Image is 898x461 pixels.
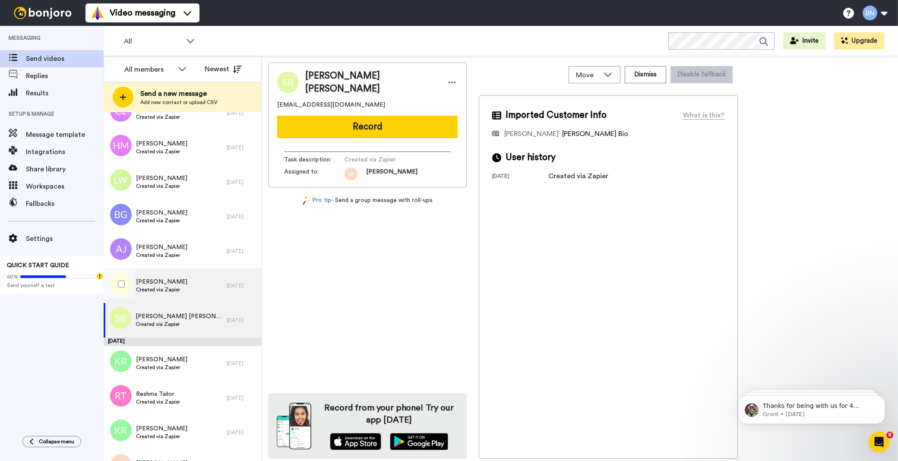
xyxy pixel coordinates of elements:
div: [DATE] [227,248,257,255]
div: [DATE] [227,395,257,401]
div: Created via Zapier [548,171,608,181]
span: Created via Zapier [136,252,187,259]
span: Settings [26,234,104,244]
img: lw.png [110,169,132,191]
img: hm.png [110,135,132,156]
span: Integrations [26,147,104,157]
span: [PERSON_NAME] Bio [562,130,628,137]
div: [DATE] [104,338,261,346]
span: Results [26,88,104,98]
span: Move [576,70,599,80]
span: [PERSON_NAME] [136,139,187,148]
span: All [124,36,182,47]
img: playstore [390,433,448,450]
button: Collapse menu [22,436,81,447]
a: Pro tip [303,196,331,205]
div: [DATE] [227,429,257,436]
img: rt.png [110,385,132,407]
span: Add new contact or upload CSV [140,99,218,106]
div: - Send a group message with roll-ups [268,196,467,205]
div: [PERSON_NAME] [504,129,559,139]
span: Imported Customer Info [506,109,607,122]
span: Fallbacks [26,199,104,209]
span: [PERSON_NAME] [136,355,187,364]
span: Workspaces [26,181,104,192]
span: [PERSON_NAME] [PERSON_NAME] [305,69,438,95]
div: Tooltip anchor [96,272,104,280]
span: Created via Zapier [345,155,427,164]
div: [DATE] [227,282,257,289]
span: User history [506,151,556,164]
div: [DATE] [227,213,257,220]
span: Collapse menu [39,438,74,445]
span: Assigned to: [284,167,345,180]
img: bg.png [110,204,132,225]
img: download [277,403,311,449]
img: bj-logo-header-white.svg [10,7,75,19]
span: [PERSON_NAME] [136,243,187,252]
span: [PERSON_NAME] [136,424,187,433]
img: magic-wand.svg [303,196,310,205]
span: Created via Zapier [136,433,187,440]
span: QUICK START GUIDE [7,262,69,268]
button: Disable fallback [670,66,733,83]
span: Replies [26,71,104,81]
span: Task description : [284,155,345,164]
div: [DATE] [227,317,257,324]
img: kr.png [110,350,132,372]
span: Created via Zapier [136,148,187,155]
span: [EMAIL_ADDRESS][DOMAIN_NAME] [277,101,385,109]
span: [PERSON_NAME] [136,278,187,286]
div: [DATE] [227,144,257,151]
span: Send yourself a test [7,282,97,289]
img: sf.png [345,167,357,180]
span: Video messaging [110,7,175,19]
button: Upgrade [834,32,884,50]
img: sb.png [110,307,131,329]
img: Image of Sam Brian [277,72,299,93]
div: [DATE] [227,179,257,186]
span: Created via Zapier [136,398,180,405]
div: [DATE] [492,173,548,181]
span: [PERSON_NAME] [PERSON_NAME] [136,312,222,321]
button: Invite [783,32,825,50]
span: Created via Zapier [136,217,187,224]
div: [DATE] [227,360,257,367]
div: What is this? [683,110,724,120]
button: Dismiss [625,66,666,83]
img: vm-color.svg [91,6,104,20]
span: Send videos [26,54,104,64]
img: appstore [330,433,381,450]
span: [PERSON_NAME] [136,174,187,183]
span: [PERSON_NAME] [366,167,417,180]
iframe: Intercom live chat [869,432,889,452]
span: Created via Zapier [136,114,187,120]
button: Record [277,116,458,138]
img: aj.png [110,238,132,260]
h4: Record from your phone! Try our app [DATE] [320,402,458,426]
iframe: Intercom notifications message [725,377,898,438]
span: Message template [26,129,104,140]
span: Send a new message [140,88,218,99]
span: 60% [7,273,18,280]
span: Reshma Tailor [136,390,180,398]
span: Created via Zapier [136,321,222,328]
span: Created via Zapier [136,286,187,293]
div: All members [124,64,174,75]
span: Share library [26,164,104,174]
span: Created via Zapier [136,183,187,189]
span: [PERSON_NAME] [136,208,187,217]
button: Newest [198,60,248,78]
span: 8 [886,432,893,439]
span: Created via Zapier [136,364,187,371]
img: kr.png [110,420,132,441]
div: [DATE] [227,110,257,117]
